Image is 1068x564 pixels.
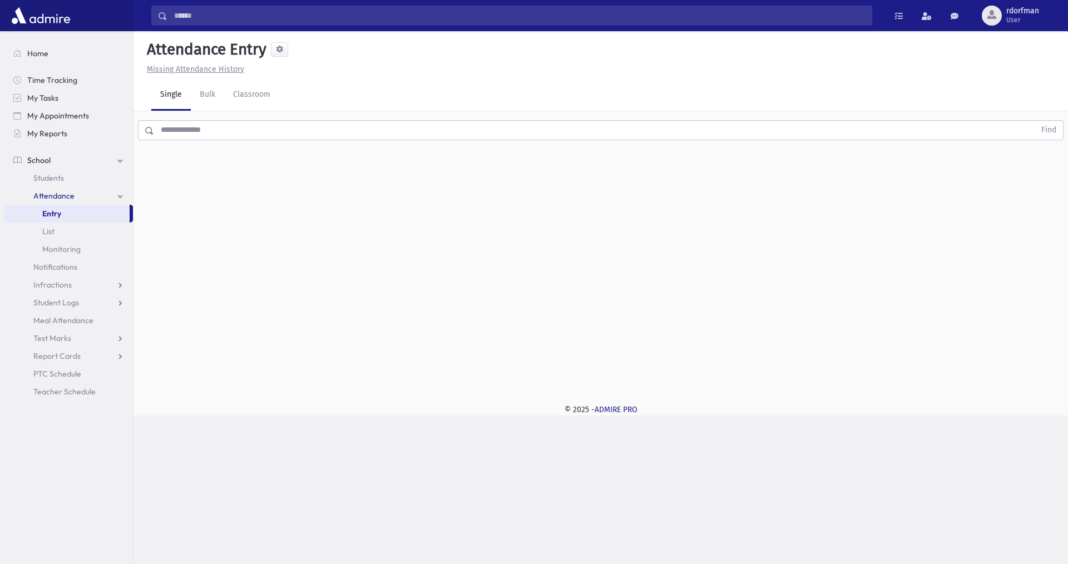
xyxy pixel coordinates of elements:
[167,6,872,26] input: Search
[9,4,73,27] img: AdmirePro
[4,383,133,400] a: Teacher Schedule
[33,262,77,272] span: Notifications
[33,315,93,325] span: Meal Attendance
[1006,16,1039,24] span: User
[42,209,61,219] span: Entry
[33,191,75,201] span: Attendance
[142,65,244,74] a: Missing Attendance History
[4,89,133,107] a: My Tasks
[4,71,133,89] a: Time Tracking
[595,405,637,414] a: ADMIRE PRO
[224,80,279,111] a: Classroom
[27,48,48,58] span: Home
[4,329,133,347] a: Test Marks
[27,75,77,85] span: Time Tracking
[4,294,133,311] a: Student Logs
[4,311,133,329] a: Meal Attendance
[4,205,130,222] a: Entry
[4,240,133,258] a: Monitoring
[191,80,224,111] a: Bulk
[27,155,51,165] span: School
[1006,7,1039,16] span: rdorfman
[33,298,79,308] span: Student Logs
[33,173,64,183] span: Students
[147,65,244,74] u: Missing Attendance History
[4,151,133,169] a: School
[4,222,133,240] a: List
[151,80,191,111] a: Single
[27,93,58,103] span: My Tasks
[151,404,1050,415] div: © 2025 -
[42,226,55,236] span: List
[4,347,133,365] a: Report Cards
[4,187,133,205] a: Attendance
[33,351,81,361] span: Report Cards
[4,169,133,187] a: Students
[4,258,133,276] a: Notifications
[33,280,72,290] span: Infractions
[4,44,133,62] a: Home
[142,40,266,59] h5: Attendance Entry
[27,111,89,121] span: My Appointments
[27,128,67,138] span: My Reports
[1035,121,1063,140] button: Find
[33,387,96,397] span: Teacher Schedule
[33,369,81,379] span: PTC Schedule
[4,125,133,142] a: My Reports
[4,276,133,294] a: Infractions
[33,333,71,343] span: Test Marks
[42,244,81,254] span: Monitoring
[4,107,133,125] a: My Appointments
[4,365,133,383] a: PTC Schedule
